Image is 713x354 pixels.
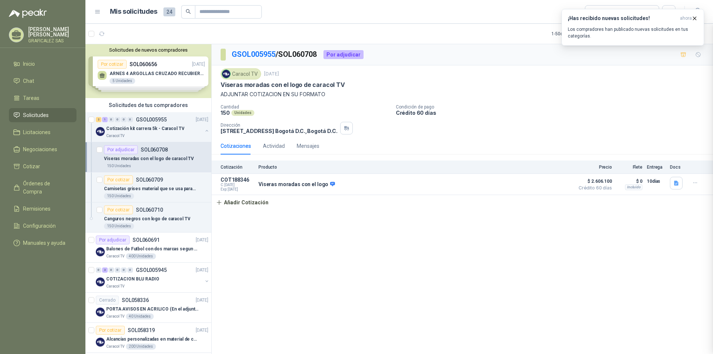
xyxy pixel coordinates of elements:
[9,236,76,250] a: Manuales y ayuda
[23,128,51,136] span: Licitaciones
[9,9,47,18] img: Logo peakr
[9,202,76,216] a: Remisiones
[23,239,65,247] span: Manuales y ayuda
[186,9,191,14] span: search
[23,60,35,68] span: Inicio
[23,111,49,119] span: Solicitudes
[23,162,40,170] span: Cotizar
[568,26,698,39] p: Los compradores han publicado nuevas solicitudes en tus categorías.
[9,142,76,156] a: Negociaciones
[9,159,76,173] a: Cotizar
[23,179,69,196] span: Órdenes de Compra
[9,125,76,139] a: Licitaciones
[9,57,76,71] a: Inicio
[23,205,51,213] span: Remisiones
[23,145,57,153] span: Negociaciones
[23,77,34,85] span: Chat
[9,74,76,88] a: Chat
[9,176,76,199] a: Órdenes de Compra
[28,39,76,43] p: GRAFICALEZ SAS
[561,9,704,46] button: ¡Has recibido nuevas solicitudes!ahora Los compradores han publicado nuevas solicitudes en tus ca...
[110,6,157,17] h1: Mis solicitudes
[568,15,677,22] h3: ¡Has recibido nuevas solicitudes!
[9,108,76,122] a: Solicitudes
[28,27,76,37] p: [PERSON_NAME] [PERSON_NAME]
[9,91,76,105] a: Tareas
[680,15,692,22] span: ahora
[163,7,175,16] span: 24
[23,94,39,102] span: Tareas
[23,222,56,230] span: Configuración
[590,8,605,16] div: Todas
[9,219,76,233] a: Configuración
